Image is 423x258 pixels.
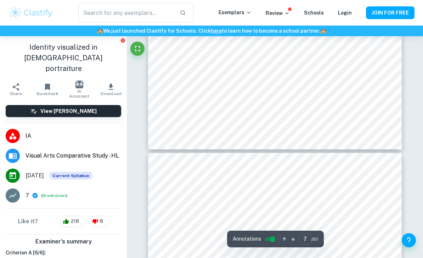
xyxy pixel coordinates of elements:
button: Fullscreen [130,42,145,56]
span: Download [101,91,122,96]
button: Help and Feedback [402,233,416,247]
div: 8 [89,216,109,227]
a: Schools [304,10,324,16]
div: 218 [60,216,85,227]
span: [DATE] [26,171,44,180]
span: ( ) [41,192,67,199]
span: Annotations [233,235,261,243]
h1: Identity visualized in [DEMOGRAPHIC_DATA] portraiture [6,42,121,74]
button: AI Assistant [63,79,95,99]
span: Visual Arts Comparative Study - HL [26,152,121,160]
h6: View [PERSON_NAME] [40,107,97,115]
span: 🏫 [320,28,326,34]
button: Breakdown [43,192,66,199]
span: Current Syllabus [50,172,92,180]
h6: We just launched Clastify for Schools. Click to learn how to become a school partner. [1,27,422,35]
span: Bookmark [37,91,58,96]
h6: Examiner's summary [3,237,124,246]
img: AI Assistant [75,81,83,88]
span: / 20 [311,236,318,242]
button: Bookmark [32,79,64,99]
button: View [PERSON_NAME] [6,105,121,117]
button: Report issue [120,38,125,43]
span: 8 [96,218,107,225]
a: Login [338,10,352,16]
div: This exemplar is based on the current syllabus. Feel free to refer to it for inspiration/ideas wh... [50,172,92,180]
p: 7 [26,191,29,200]
a: here [211,28,222,34]
button: JOIN FOR FREE [366,6,414,19]
button: Download [95,79,127,99]
p: Exemplars [219,9,252,16]
span: IA [26,132,121,140]
p: Review [266,9,290,17]
input: Search for any exemplars... [78,3,174,23]
span: 218 [67,218,83,225]
span: Share [10,91,22,96]
img: Clastify logo [9,6,53,20]
span: AI Assistant [68,89,91,99]
h6: Criterion A [ 6 / 6 ]: [6,249,121,257]
h6: Like it? [18,217,38,226]
span: 🏫 [97,28,103,34]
